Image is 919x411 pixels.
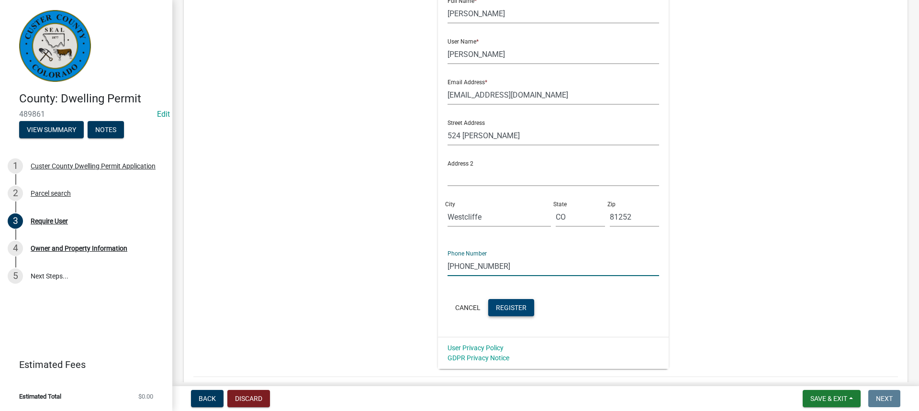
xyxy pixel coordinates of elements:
div: Require User [31,218,68,224]
img: Custer County, Colorado [19,10,91,82]
span: 489861 [19,110,153,119]
div: 1 [8,158,23,174]
span: Save & Exit [810,395,847,402]
a: Estimated Fees [8,355,157,374]
button: Register [488,299,534,316]
div: Custer County Dwelling Permit Application [31,163,156,169]
span: Register [496,303,527,311]
div: 2 [8,186,23,201]
span: Next [876,395,893,402]
div: Owner and Property Information [31,245,127,252]
div: 3 [8,213,23,229]
h4: County: Dwelling Permit [19,92,165,106]
button: Cancel [448,299,488,316]
button: Discard [227,390,270,407]
button: Next [868,390,900,407]
wm-modal-confirm: Notes [88,126,124,134]
div: 5 [8,268,23,284]
div: Parcel search [31,190,71,197]
div: 4 [8,241,23,256]
wm-modal-confirm: Summary [19,126,84,134]
wm-modal-confirm: Edit Application Number [157,110,170,119]
button: View Summary [19,121,84,138]
span: Estimated Total [19,393,61,400]
a: User Privacy Policy [448,344,504,352]
span: $0.00 [138,393,153,400]
button: Notes [88,121,124,138]
a: Edit [157,110,170,119]
span: Back [199,395,216,402]
button: Back [191,390,224,407]
a: GDPR Privacy Notice [448,354,509,362]
button: Save & Exit [803,390,861,407]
